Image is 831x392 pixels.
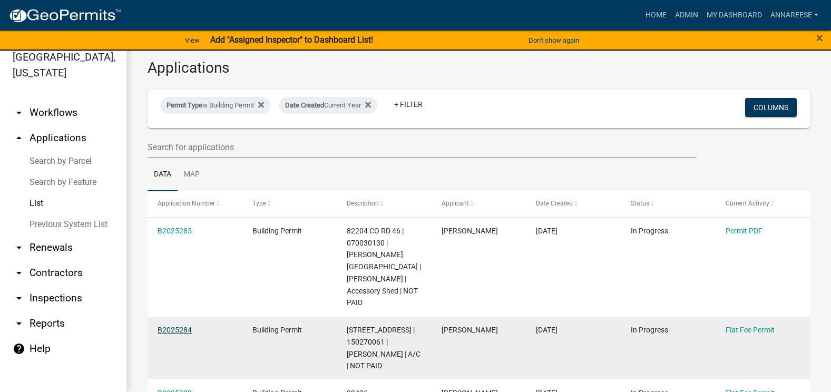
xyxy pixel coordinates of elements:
[252,227,302,235] span: Building Permit
[347,227,421,307] span: 82204 CO RD 46 | 070030130 | IVERSON,CHAD W | JAYNE E BUCKLIN | Accessory Shed | NOT PAID
[526,191,621,217] datatable-header-cell: Date Created
[13,106,25,119] i: arrow_drop_down
[536,326,558,334] span: 08/19/2025
[158,200,215,207] span: Application Number
[252,200,266,207] span: Type
[745,98,797,117] button: Columns
[13,132,25,144] i: arrow_drop_up
[816,32,823,44] button: Close
[252,326,302,334] span: Building Permit
[671,5,702,25] a: Admin
[726,200,769,207] span: Current Activity
[13,292,25,305] i: arrow_drop_down
[181,32,204,49] a: View
[715,191,810,217] datatable-header-cell: Current Activity
[631,200,649,207] span: Status
[442,200,469,207] span: Applicant
[13,317,25,330] i: arrow_drop_down
[432,191,526,217] datatable-header-cell: Applicant
[631,326,668,334] span: In Progress
[158,227,192,235] a: B2025285
[148,158,178,192] a: Data
[13,267,25,279] i: arrow_drop_down
[726,326,775,334] a: Flat Fee Permit
[167,101,202,109] span: Permit Type
[158,326,192,334] a: B2025284
[702,5,766,25] a: My Dashboard
[148,136,697,158] input: Search for applications
[13,342,25,355] i: help
[536,200,573,207] span: Date Created
[536,227,558,235] span: 08/19/2025
[13,241,25,254] i: arrow_drop_down
[442,326,498,334] span: Gina Gullickson
[442,227,498,235] span: Chad Iverson
[347,326,421,370] span: 23371 650TH AVE | 150270061 | JOHNSON,CANDY C | A/C | NOT PAID
[386,95,431,114] a: + Filter
[816,31,823,45] span: ×
[726,227,762,235] a: Permit PDF
[279,97,377,114] div: Current Year
[347,200,379,207] span: Description
[242,191,337,217] datatable-header-cell: Type
[766,5,823,25] a: annareese
[148,191,242,217] datatable-header-cell: Application Number
[210,35,373,45] strong: Add "Assigned Inspector" to Dashboard List!
[160,97,270,114] div: is Building Permit
[631,227,668,235] span: In Progress
[641,5,671,25] a: Home
[178,158,206,192] a: Map
[148,59,810,77] h3: Applications
[337,191,432,217] datatable-header-cell: Description
[524,32,583,49] button: Don't show again
[285,101,324,109] span: Date Created
[621,191,716,217] datatable-header-cell: Status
